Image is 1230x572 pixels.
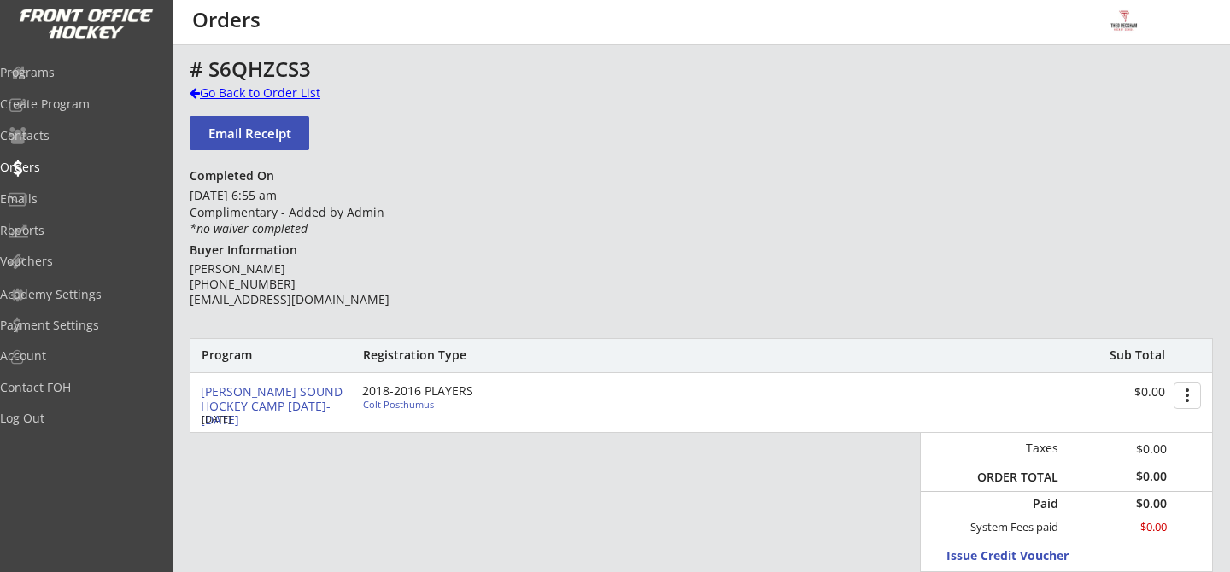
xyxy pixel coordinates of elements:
[955,520,1058,534] div: System Fees paid
[1174,382,1201,409] button: more_vert
[1091,347,1165,363] div: Sub Total
[190,168,282,184] div: Completed On
[190,116,309,150] button: Email Receipt
[201,385,348,428] div: [PERSON_NAME] SOUND HOCKEY CAMP [DATE]-[DATE]
[969,441,1058,456] div: Taxes
[202,347,294,363] div: Program
[980,496,1058,511] div: Paid
[946,544,1104,567] button: Issue Credit Voucher
[190,242,305,258] div: Buyer Information
[1070,440,1167,458] div: $0.00
[190,261,436,308] div: [PERSON_NAME] [PHONE_NUMBER] [EMAIL_ADDRESS][DOMAIN_NAME]
[190,187,436,237] div: [DATE] 6:55 am Complimentary - Added by Admin
[362,385,559,397] div: 2018-2016 PLAYERS
[969,470,1058,485] div: ORDER TOTAL
[190,220,307,236] em: *no waiver completed
[190,59,1008,79] div: # S6QHZCS3
[202,414,338,423] div: [DATE]
[363,347,559,363] div: Registration Type
[1059,385,1165,400] div: $0.00
[363,400,553,409] div: Colt Posthumus
[1070,469,1167,484] div: $0.00
[190,85,366,102] div: Go Back to Order List
[1070,520,1167,534] div: $0.00
[1070,498,1167,510] div: $0.00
